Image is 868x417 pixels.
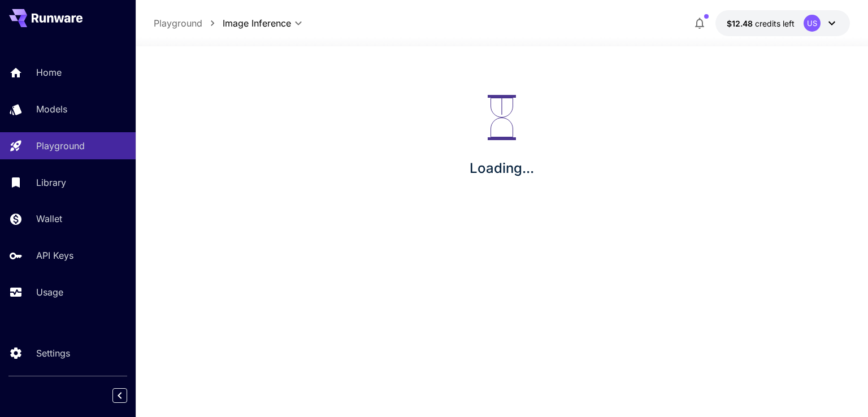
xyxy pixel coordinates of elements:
[154,16,223,30] nav: breadcrumb
[36,102,67,116] p: Models
[154,16,202,30] a: Playground
[36,212,62,225] p: Wallet
[36,285,63,299] p: Usage
[223,16,291,30] span: Image Inference
[36,249,73,262] p: API Keys
[727,19,755,28] span: $12.48
[121,385,136,406] div: Collapse sidebar
[804,15,821,32] div: US
[36,176,66,189] p: Library
[727,18,795,29] div: $12.48347
[36,346,70,360] p: Settings
[470,158,534,179] p: Loading...
[36,66,62,79] p: Home
[112,388,127,403] button: Collapse sidebar
[36,139,85,153] p: Playground
[755,19,795,28] span: credits left
[715,10,850,36] button: $12.48347US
